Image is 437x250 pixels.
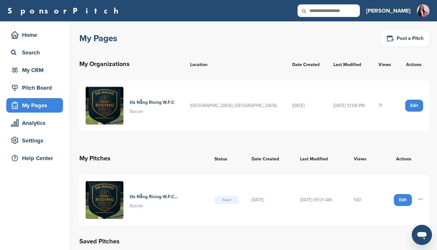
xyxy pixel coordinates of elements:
div: Pitch Board [9,82,63,93]
a: SponsorPitch [8,7,122,15]
th: Last Modified [327,53,372,75]
img: Photo for michelle [417,4,429,23]
th: Date Created [286,53,327,75]
th: Status [208,147,245,170]
td: [DATE] [286,81,327,131]
div: Search [9,47,63,58]
div: Home [9,29,63,41]
a: My Pages [6,98,63,113]
span: Soccer [130,203,143,208]
a: Df5b650a 7ec8 4bfc 8d80 9b5b526a4634 Đà Nẵng Rising W.F.C Soccer [86,87,178,125]
th: Actions [398,53,429,75]
span: Posted [214,196,239,204]
th: Views [372,53,398,75]
th: Location [184,53,286,75]
td: [DATE] 12:08 PM [327,81,372,131]
h3: [PERSON_NAME] [366,6,411,15]
div: Analytics [9,117,63,129]
a: Post a Pitch [382,31,429,46]
div: Help Center [9,153,63,164]
th: My Organizations [79,53,184,75]
a: Home [6,28,63,42]
iframe: Button to launch messaging window [412,225,432,245]
img: Df5b650a 7ec8 4bfc 8d80 9b5b526a4634 [86,181,123,219]
img: Df5b650a 7ec8 4bfc 8d80 9b5b526a4634 [86,87,123,125]
div: My CRM [9,64,63,76]
th: Views [348,147,378,170]
a: Edit [405,100,423,112]
a: Df5b650a 7ec8 4bfc 8d80 9b5b526a4634 Đà Nẵng Rising W.F.C. — Vietnam’s First Women Led Football C... [86,181,202,219]
td: 71 [372,81,398,131]
th: Date Created [245,147,294,170]
a: Edit [394,194,412,206]
h2: Saved Pitches [79,236,429,247]
a: Search [6,45,63,60]
td: [DATE] 09:31 AM [294,175,348,225]
span: Soccer [130,109,143,114]
a: My CRM [6,63,63,77]
div: My Pages [9,100,63,111]
th: Actions [378,147,429,170]
td: [DATE] [245,175,294,225]
a: Pitch Board [6,81,63,95]
th: My Pitches [79,147,208,170]
td: 100 [348,175,378,225]
h4: Đà Nẵng Rising W.F.C. — Vietnam’s First Women Led Football Club [130,193,179,200]
a: Help Center [6,151,63,165]
div: Settings [9,135,63,146]
h4: Đà Nẵng Rising W.F.C [130,99,174,106]
a: Settings [6,133,63,148]
a: Analytics [6,116,63,130]
a: [PERSON_NAME] [366,4,411,18]
th: Last Modified [294,147,348,170]
td: [GEOGRAPHIC_DATA], [GEOGRAPHIC_DATA] [184,81,286,131]
h1: My Pages [79,33,117,44]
